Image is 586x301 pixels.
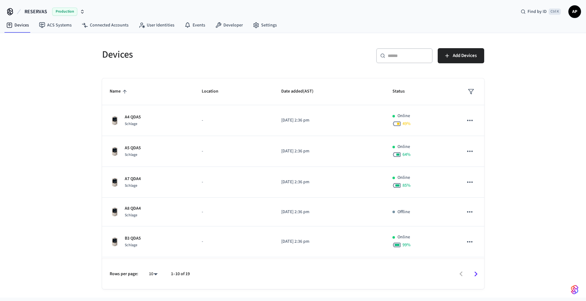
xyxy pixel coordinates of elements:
[397,144,410,150] p: Online
[202,87,227,96] span: Location
[453,52,477,60] span: Add Devices
[568,5,581,18] button: AP
[281,117,377,124] p: [DATE] 2:36 pm
[403,151,411,158] span: 64 %
[528,9,547,15] span: Find by ID
[34,20,77,31] a: ACS Systems
[202,148,266,155] p: -
[125,114,141,121] p: A4 QDA5
[397,174,410,181] p: Online
[403,121,411,127] span: 49 %
[125,213,137,218] span: Schlage
[202,209,266,215] p: -
[110,116,120,126] img: Schlage Sense Smart Deadbolt with Camelot Trim, Front
[25,8,47,15] span: RESERVAS
[110,271,138,277] p: Rows per page:
[125,242,137,248] span: Schlage
[281,238,377,245] p: [DATE] 2:36 pm
[202,179,266,185] p: -
[397,113,410,119] p: Online
[110,207,120,217] img: Schlage Sense Smart Deadbolt with Camelot Trim, Front
[110,177,120,187] img: Schlage Sense Smart Deadbolt with Camelot Trim, Front
[179,20,210,31] a: Events
[571,285,578,295] img: SeamLogoGradient.69752ec5.svg
[403,182,411,189] span: 85 %
[125,235,141,242] p: B3 QDA5
[52,8,77,16] span: Production
[397,209,410,215] p: Offline
[281,148,377,155] p: [DATE] 2:36 pm
[125,205,141,212] p: A8 QDA4
[210,20,248,31] a: Developer
[516,6,566,17] div: Find by IDCtrl K
[569,6,580,17] span: AP
[171,271,190,277] p: 1–10 of 19
[281,209,377,215] p: [DATE] 2:36 pm
[125,152,137,157] span: Schlage
[110,146,120,156] img: Schlage Sense Smart Deadbolt with Camelot Trim, Front
[397,234,410,241] p: Online
[146,270,161,279] div: 10
[125,183,137,188] span: Schlage
[403,242,411,248] span: 99 %
[202,117,266,124] p: -
[438,48,484,63] button: Add Devices
[468,267,483,281] button: Go to next page
[110,237,120,247] img: Schlage Sense Smart Deadbolt with Camelot Trim, Front
[1,20,34,31] a: Devices
[281,87,322,96] span: Date added(AST)
[134,20,179,31] a: User Identities
[110,87,129,96] span: Name
[392,87,413,96] span: Status
[125,176,141,182] p: A7 QDA4
[202,238,266,245] p: -
[125,145,141,151] p: A5 QDA5
[102,48,289,61] h5: Devices
[77,20,134,31] a: Connected Accounts
[549,9,561,15] span: Ctrl K
[281,179,377,185] p: [DATE] 2:36 pm
[125,121,137,127] span: Schlage
[248,20,282,31] a: Settings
